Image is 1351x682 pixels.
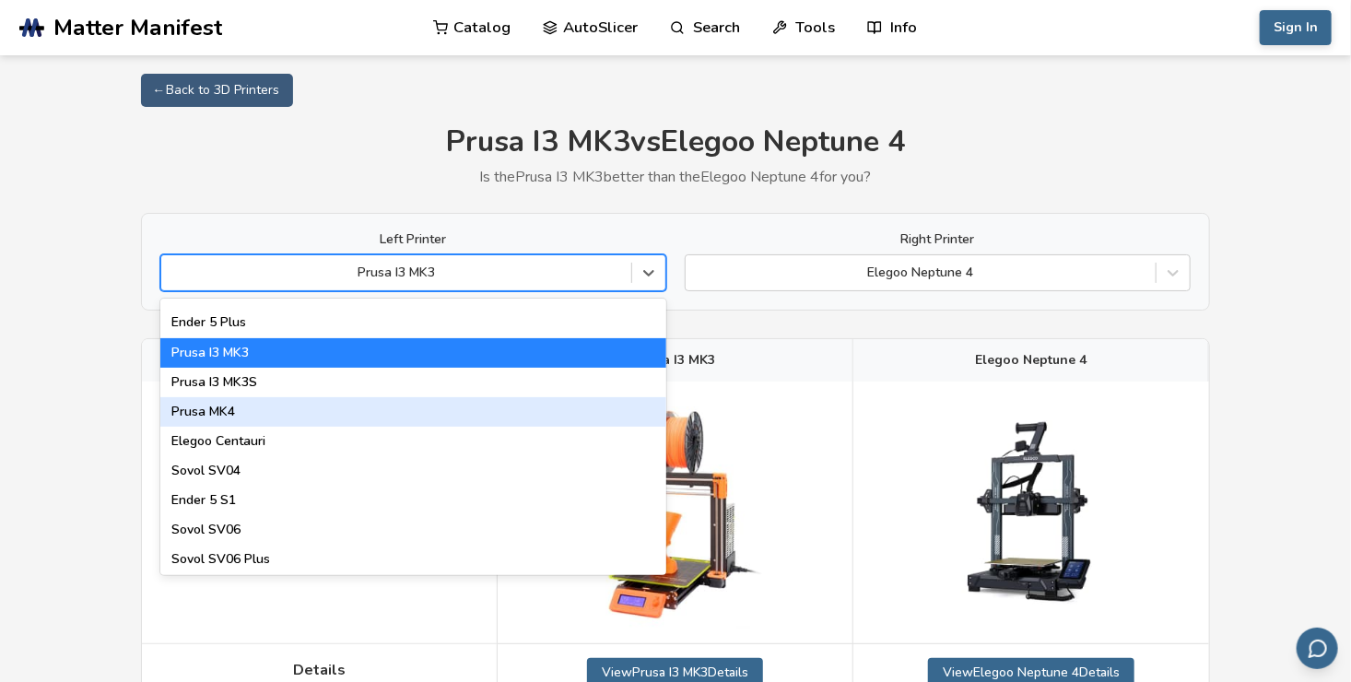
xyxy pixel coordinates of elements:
input: Prusa I3 MK3AnkerMake M5CAnycubic KobraAnycubic Kobra 3 V2Elegoo Neptune 3 MaxBambu Lab A1 MiniCr... [170,265,174,280]
label: Right Printer [685,232,1191,247]
button: Send feedback via email [1297,628,1338,669]
p: Is the Prusa I3 MK3 better than the Elegoo Neptune 4 for you? [141,169,1210,185]
div: Prusa I3 MK3 [160,338,666,368]
span: Matter Manifest [53,15,222,41]
img: Elegoo Neptune 4 [939,420,1123,605]
div: Elegoo Centauri [160,427,666,456]
div: Ender 5 Plus [160,308,666,337]
span: Details [293,662,346,678]
img: Prusa I3 MK3 [583,395,768,629]
input: Elegoo Neptune 4 [695,265,699,280]
h1: Prusa I3 MK3 vs Elegoo Neptune 4 [141,125,1210,159]
button: Sign In [1260,10,1332,45]
div: Ender 5 S1 [160,486,666,515]
span: Elegoo Neptune 4 [975,353,1087,368]
div: Prusa MK4 [160,397,666,427]
div: Elegoo Neptune 2 [160,574,666,604]
div: Sovol SV06 [160,515,666,545]
a: ← Back to 3D Printers [141,74,293,107]
span: Prusa I3 MK3 [635,353,715,368]
label: Left Printer [160,232,666,247]
div: Sovol SV04 [160,456,666,486]
div: Prusa I3 MK3S [160,368,666,397]
div: Sovol SV06 Plus [160,545,666,574]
